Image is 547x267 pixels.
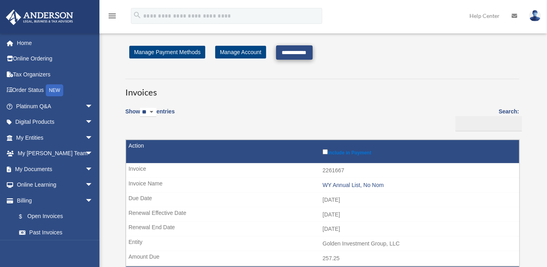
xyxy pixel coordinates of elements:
[85,146,101,162] span: arrow_drop_down
[107,14,117,21] a: menu
[140,108,156,117] select: Showentries
[323,149,328,154] input: Include in Payment
[6,193,101,209] a: Billingarrow_drop_down
[46,84,63,96] div: NEW
[85,114,101,131] span: arrow_drop_down
[453,107,519,131] label: Search:
[456,116,522,131] input: Search:
[11,224,101,240] a: Past Invoices
[6,146,105,162] a: My [PERSON_NAME] Teamarrow_drop_down
[85,130,101,146] span: arrow_drop_down
[4,10,76,25] img: Anderson Advisors Platinum Portal
[6,35,105,51] a: Home
[85,161,101,177] span: arrow_drop_down
[126,207,519,222] td: [DATE]
[6,82,105,99] a: Order StatusNEW
[6,66,105,82] a: Tax Organizers
[215,46,266,58] a: Manage Account
[129,46,205,58] a: Manage Payment Methods
[126,193,519,208] td: [DATE]
[6,114,105,130] a: Digital Productsarrow_drop_down
[85,193,101,209] span: arrow_drop_down
[11,240,101,256] a: Manage Payments
[6,98,105,114] a: Platinum Q&Aarrow_drop_down
[6,161,105,177] a: My Documentsarrow_drop_down
[126,251,519,266] td: 257.25
[133,11,142,19] i: search
[85,98,101,115] span: arrow_drop_down
[323,182,515,189] div: WY Annual List, No Nom
[126,236,519,251] td: Golden Investment Group, LLC
[323,148,515,156] label: Include in Payment
[126,163,519,178] td: 2261667
[125,79,519,99] h3: Invoices
[529,10,541,21] img: User Pic
[23,212,27,222] span: $
[6,177,105,193] a: Online Learningarrow_drop_down
[6,51,105,67] a: Online Ordering
[126,222,519,237] td: [DATE]
[125,107,175,125] label: Show entries
[6,130,105,146] a: My Entitiesarrow_drop_down
[107,11,117,21] i: menu
[11,209,97,225] a: $Open Invoices
[85,177,101,193] span: arrow_drop_down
